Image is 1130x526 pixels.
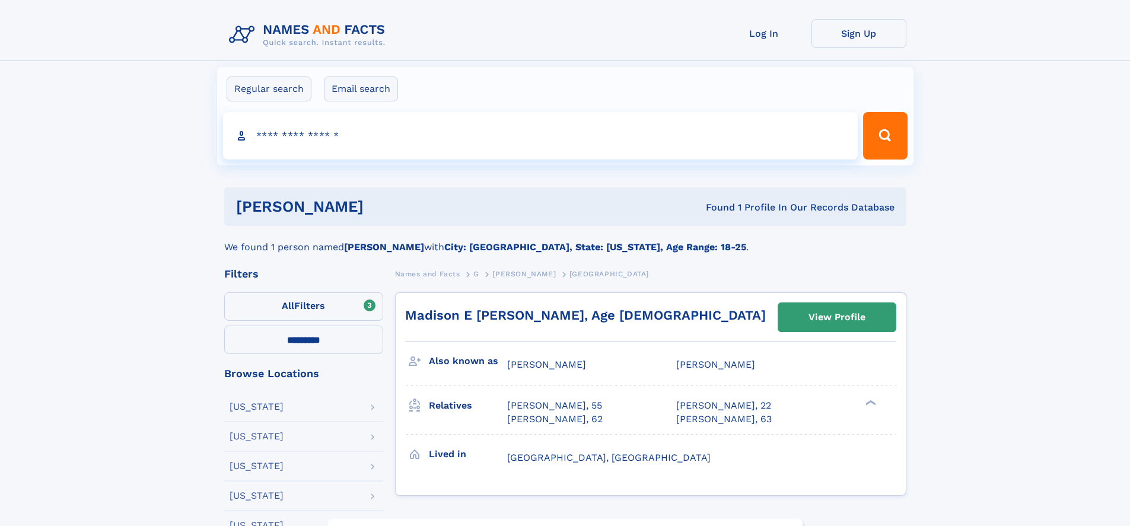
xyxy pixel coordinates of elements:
[676,359,755,370] span: [PERSON_NAME]
[862,399,877,407] div: ❯
[224,19,395,51] img: Logo Names and Facts
[569,270,649,278] span: [GEOGRAPHIC_DATA]
[230,402,284,412] div: [US_STATE]
[444,241,746,253] b: City: [GEOGRAPHIC_DATA], State: [US_STATE], Age Range: 18-25
[227,76,311,101] label: Regular search
[863,112,907,160] button: Search Button
[676,413,772,426] a: [PERSON_NAME], 63
[492,270,556,278] span: [PERSON_NAME]
[223,112,858,160] input: search input
[429,351,507,371] h3: Also known as
[492,266,556,281] a: [PERSON_NAME]
[224,368,383,379] div: Browse Locations
[230,491,284,501] div: [US_STATE]
[429,396,507,416] h3: Relatives
[473,266,479,281] a: G
[230,432,284,441] div: [US_STATE]
[534,201,895,214] div: Found 1 Profile In Our Records Database
[324,76,398,101] label: Email search
[236,199,535,214] h1: [PERSON_NAME]
[507,452,711,463] span: [GEOGRAPHIC_DATA], [GEOGRAPHIC_DATA]
[473,270,479,278] span: G
[230,461,284,471] div: [US_STATE]
[676,399,771,412] a: [PERSON_NAME], 22
[429,444,507,464] h3: Lived in
[344,241,424,253] b: [PERSON_NAME]
[405,308,766,323] a: Madison E [PERSON_NAME], Age [DEMOGRAPHIC_DATA]
[507,413,603,426] a: [PERSON_NAME], 62
[395,266,460,281] a: Names and Facts
[224,292,383,321] label: Filters
[778,303,896,331] a: View Profile
[811,19,906,48] a: Sign Up
[808,304,865,331] div: View Profile
[507,399,602,412] a: [PERSON_NAME], 55
[717,19,811,48] a: Log In
[224,269,383,279] div: Filters
[224,226,906,254] div: We found 1 person named with .
[282,300,294,311] span: All
[507,359,586,370] span: [PERSON_NAME]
